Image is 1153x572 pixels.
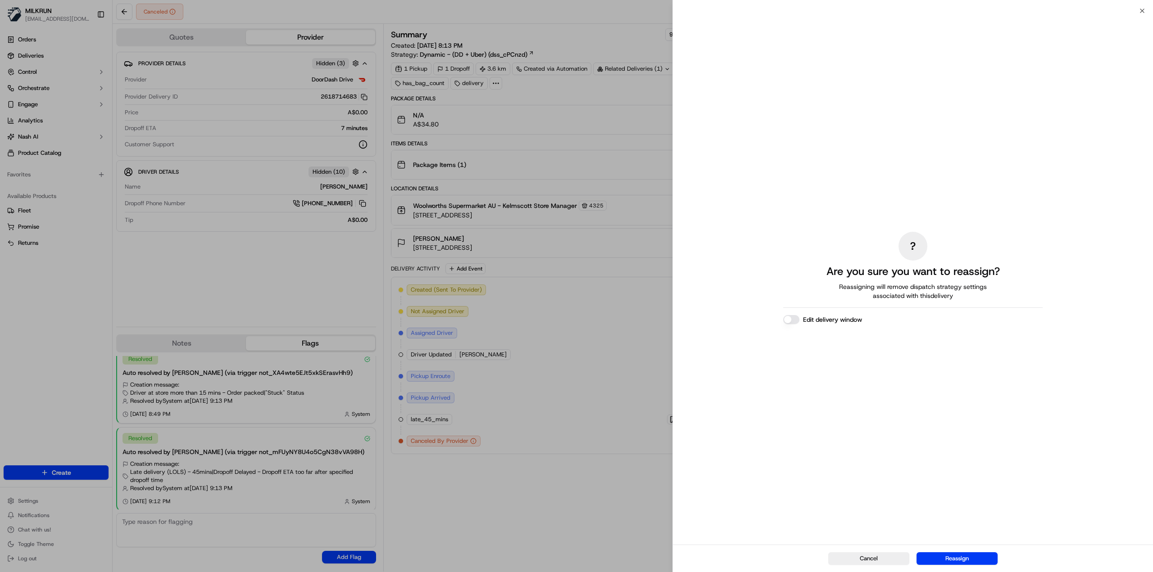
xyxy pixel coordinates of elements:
[803,315,862,324] label: Edit delivery window
[826,282,999,300] span: Reassigning will remove dispatch strategy settings associated with this delivery
[826,264,1000,279] h2: Are you sure you want to reassign?
[899,232,927,261] div: ?
[917,552,998,565] button: Reassign
[828,552,909,565] button: Cancel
